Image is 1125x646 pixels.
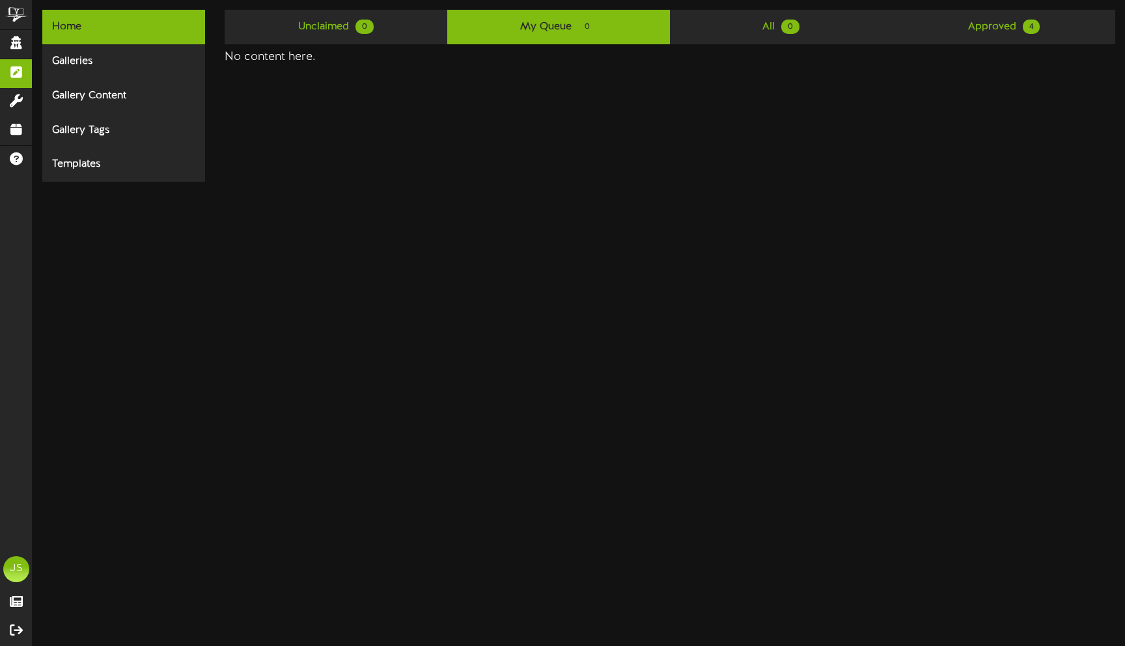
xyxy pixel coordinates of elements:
div: Templates [42,147,205,182]
div: JS [3,556,29,582]
div: Gallery Tags [42,113,205,148]
a: Unclaimed [225,10,447,44]
div: Galleries [42,44,205,79]
span: 0 [355,20,374,34]
a: Approved [893,10,1115,44]
span: 0 [781,20,799,34]
h4: No content here. [225,51,1115,64]
a: My Queue [447,10,670,44]
span: 4 [1023,20,1040,34]
span: 0 [578,20,596,34]
a: All [670,10,893,44]
div: Home [42,10,205,44]
div: Gallery Content [42,79,205,113]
